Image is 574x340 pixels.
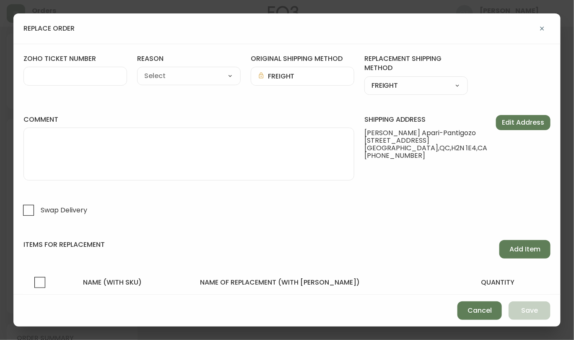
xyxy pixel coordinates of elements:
label: replacement shipping method [364,54,468,73]
span: Edit Address [502,118,545,127]
button: Add Item [499,240,551,259]
span: [PHONE_NUMBER] [364,152,494,160]
h4: items for replacement [23,240,105,249]
h4: shipping address [364,115,494,124]
label: zoho ticket number [23,54,127,63]
button: Cancel [457,301,502,320]
span: Swap Delivery [41,206,87,214]
h4: name of replacement (with [PERSON_NAME]) [200,278,468,287]
button: Edit Address [496,115,551,130]
span: Cancel [468,306,492,315]
h4: quantity [481,278,544,287]
span: [GEOGRAPHIC_DATA] , QC , H2N 1E4 , CA [364,144,494,152]
span: Add Item [509,245,540,254]
span: [PERSON_NAME] Apari-Pantigozo [364,129,494,137]
label: comment [23,115,354,124]
label: reason [137,54,241,63]
h4: name (with sku) [83,278,187,287]
span: [STREET_ADDRESS] [364,137,494,144]
label: original shipping method [251,54,354,63]
h4: replace order [23,24,75,33]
